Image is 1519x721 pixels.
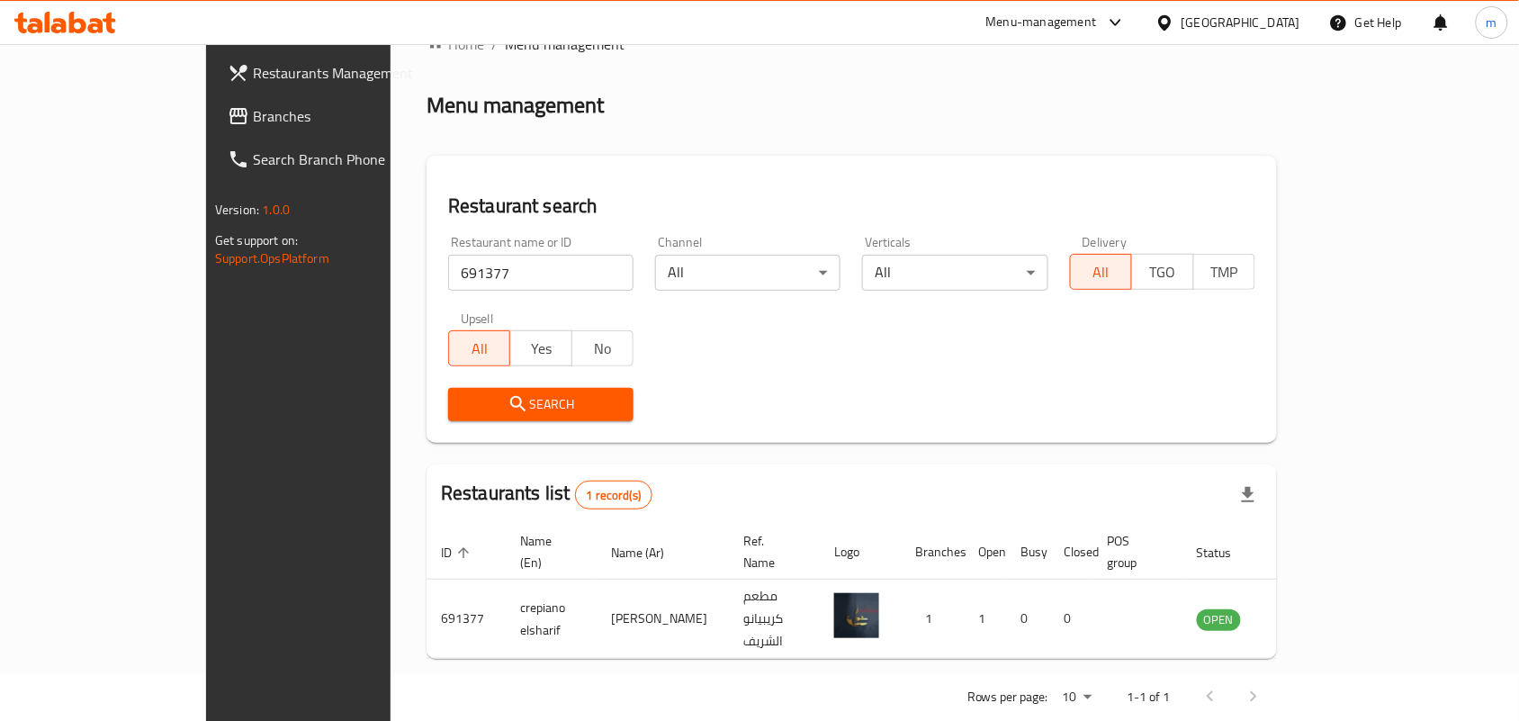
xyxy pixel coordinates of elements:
[1182,13,1300,32] div: [GEOGRAPHIC_DATA]
[1131,254,1193,290] button: TGO
[1108,530,1161,573] span: POS group
[215,198,259,221] span: Version:
[964,525,1007,580] th: Open
[215,229,298,252] span: Get support on:
[1197,542,1255,563] span: Status
[448,388,634,421] button: Search
[506,580,597,659] td: crepiano elsharif
[1487,13,1497,32] span: m
[213,138,460,181] a: Search Branch Phone
[580,336,626,362] span: No
[456,336,503,362] span: All
[655,255,840,291] div: All
[1070,254,1132,290] button: All
[213,51,460,95] a: Restaurants Management
[491,33,498,55] li: /
[448,193,1255,220] h2: Restaurant search
[611,542,688,563] span: Name (Ar)
[834,593,879,638] img: crepiano elsharif
[576,487,652,504] span: 1 record(s)
[1193,254,1255,290] button: TMP
[1197,609,1241,631] div: OPEN
[1083,236,1128,248] label: Delivery
[729,580,820,659] td: مطعم كريبيانو الشريف
[1201,259,1248,285] span: TMP
[505,33,625,55] span: Menu management
[967,686,1048,708] p: Rows per page:
[427,91,604,120] h2: Menu management
[253,105,445,127] span: Branches
[441,542,475,563] span: ID
[571,330,634,366] button: No
[262,198,290,221] span: 1.0.0
[253,62,445,84] span: Restaurants Management
[215,247,329,270] a: Support.OpsPlatform
[1056,684,1099,711] div: Rows per page:
[253,149,445,170] span: Search Branch Phone
[862,255,1047,291] div: All
[461,312,494,325] label: Upsell
[964,580,1007,659] td: 1
[1078,259,1125,285] span: All
[448,255,634,291] input: Search for restaurant name or ID..
[1128,686,1171,708] p: 1-1 of 1
[1007,580,1050,659] td: 0
[1139,259,1186,285] span: TGO
[463,393,619,416] span: Search
[448,330,510,366] button: All
[597,580,729,659] td: [PERSON_NAME]
[986,12,1097,33] div: Menu-management
[1227,473,1270,517] div: Export file
[520,530,575,573] span: Name (En)
[743,530,798,573] span: Ref. Name
[901,525,964,580] th: Branches
[509,330,571,366] button: Yes
[427,525,1339,659] table: enhanced table
[1007,525,1050,580] th: Busy
[213,95,460,138] a: Branches
[820,525,901,580] th: Logo
[1050,580,1093,659] td: 0
[517,336,564,362] span: Yes
[427,580,506,659] td: 691377
[901,580,964,659] td: 1
[441,480,652,509] h2: Restaurants list
[1197,609,1241,630] span: OPEN
[1050,525,1093,580] th: Closed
